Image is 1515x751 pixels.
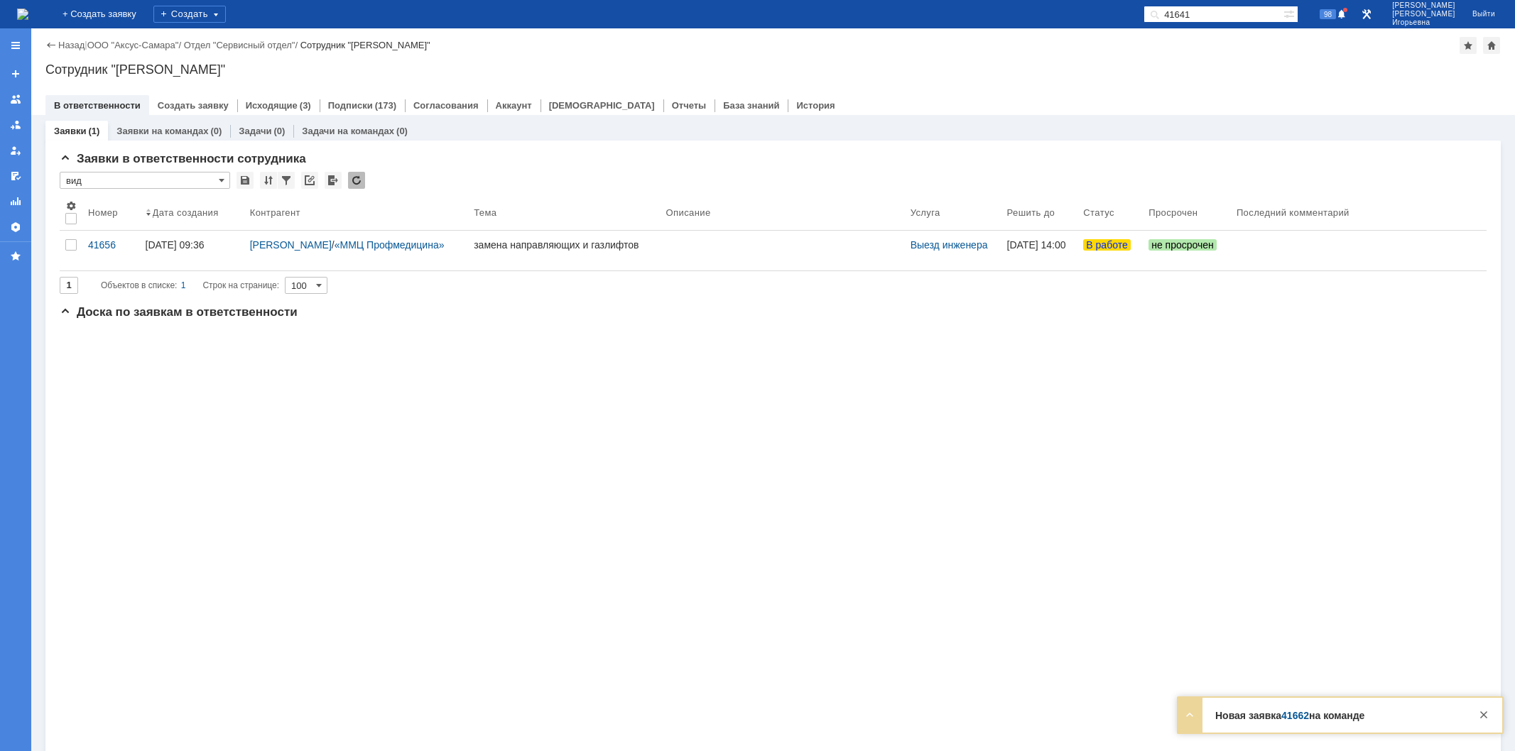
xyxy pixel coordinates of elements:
[1181,706,1198,723] div: Развернуть
[1392,18,1455,27] span: Игорьевна
[1460,37,1477,54] div: Добавить в избранное
[273,126,285,136] div: (0)
[88,207,118,218] div: Номер
[17,9,28,20] img: logo
[413,100,479,111] a: Согласования
[153,6,226,23] div: Создать
[158,100,229,111] a: Создать заявку
[54,100,141,111] a: В ответственности
[250,207,300,218] div: Контрагент
[4,88,27,111] a: Заявки на командах
[82,194,140,231] th: Номер
[328,100,373,111] a: Подписки
[549,100,655,111] a: [DEMOGRAPHIC_DATA]
[250,239,463,251] div: /
[88,126,99,136] div: (1)
[116,126,208,136] a: Заявки на командах
[4,216,27,239] a: Настройки
[239,126,271,136] a: Задачи
[1475,706,1492,723] div: Закрыть
[1083,207,1114,218] div: Статус
[4,139,27,162] a: Мои заявки
[45,62,1501,77] div: Сотрудник "[PERSON_NAME]"
[474,239,654,251] div: замена направляющих и газлифтов
[87,40,179,50] a: ООО "Аксус-Самара"
[237,172,254,189] div: Сохранить вид
[911,239,988,251] a: Выезд инженера
[101,280,177,290] span: Объектов в списке:
[146,239,205,251] div: [DATE] 09:36
[4,62,27,85] a: Создать заявку
[1007,207,1055,218] div: Решить до
[474,207,496,218] div: Тема
[468,231,660,270] a: замена направляющих и газлифтов
[1283,6,1298,20] span: Расширенный поиск
[140,194,244,231] th: Дата создания
[335,239,445,251] a: «ММЦ Профмедицина»
[1083,239,1130,251] span: В работе
[723,100,779,111] a: База знаний
[672,100,707,111] a: Отчеты
[396,126,408,136] div: (0)
[184,40,300,50] div: /
[1149,207,1198,218] div: Просрочен
[4,165,27,187] a: Мои согласования
[184,40,295,50] a: Отдел "Сервисный отдел"
[468,194,660,231] th: Тема
[1001,231,1078,270] a: [DATE] 14:00
[82,231,140,270] a: 41656
[101,277,279,294] i: Строк на странице:
[54,126,86,136] a: Заявки
[1237,207,1350,218] div: Последний комментарий
[181,277,186,294] div: 1
[244,194,469,231] th: Контрагент
[260,172,277,189] div: Сортировка...
[4,114,27,136] a: Заявки в моей ответственности
[65,200,77,212] span: Настройки
[1483,37,1500,54] div: Сделать домашней страницей
[325,172,342,189] div: Экспорт списка
[301,172,318,189] div: Скопировать ссылку на список
[153,207,219,218] div: Дата создания
[4,190,27,213] a: Отчеты
[58,40,85,50] a: Назад
[1392,10,1455,18] span: [PERSON_NAME]
[246,100,298,111] a: Исходящие
[1143,231,1231,270] a: не просрочен
[88,239,134,251] div: 41656
[375,100,396,111] div: (173)
[60,305,298,319] span: Доска по заявкам в ответственности
[1215,710,1364,721] strong: Новая заявка на команде
[210,126,222,136] div: (0)
[60,152,306,165] span: Заявки в ответственности сотрудника
[1077,194,1143,231] th: Статус
[1281,710,1309,721] a: 41662
[140,231,244,270] a: [DATE] 09:36
[302,126,394,136] a: Задачи на командах
[496,100,532,111] a: Аккаунт
[87,40,184,50] div: /
[250,239,332,251] a: [PERSON_NAME]
[300,100,311,111] div: (3)
[1077,231,1143,270] a: В работе
[348,172,365,189] div: Обновлять список
[666,207,711,218] div: Описание
[1320,9,1336,19] span: 98
[905,194,1001,231] th: Услуга
[300,40,430,50] div: Сотрудник "[PERSON_NAME]"
[796,100,835,111] a: История
[1007,239,1066,251] span: [DATE] 14:00
[1358,6,1375,23] a: Перейти в интерфейс администратора
[85,39,87,50] div: |
[17,9,28,20] a: Перейти на домашнюю страницу
[1392,1,1455,10] span: [PERSON_NAME]
[911,207,940,218] div: Услуга
[1149,239,1217,251] span: не просрочен
[278,172,295,189] div: Фильтрация...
